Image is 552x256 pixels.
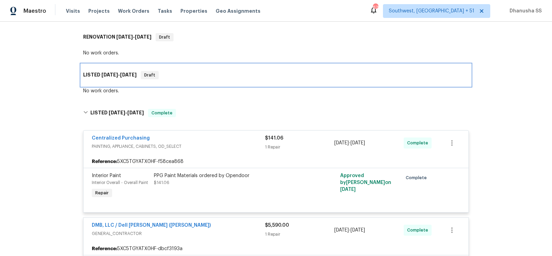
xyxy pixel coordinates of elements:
span: - [116,34,151,39]
span: Dhanusha SS [507,8,542,14]
span: Maestro [23,8,46,14]
span: - [109,110,144,115]
span: [DATE] [101,72,118,77]
span: [DATE] [351,228,365,233]
span: Properties [180,8,207,14]
span: GENERAL_CONTRACTOR [92,230,265,237]
span: Approved by [PERSON_NAME] on [340,173,391,192]
span: - [334,227,365,234]
div: No work orders. [83,50,469,57]
span: $141.06 [154,181,169,185]
span: $5,590.00 [265,223,289,228]
div: 5XC5TGYATX0HF-f58cea868 [83,155,469,168]
span: [DATE] [127,110,144,115]
span: Draft [156,34,173,41]
span: [DATE] [351,141,365,145]
div: LISTED [DATE]-[DATE]Complete [81,102,471,124]
span: Geo Assignments [216,8,260,14]
span: [DATE] [135,34,151,39]
div: 1 Repair [265,231,334,238]
span: Interior Overall - Overall Paint [92,181,148,185]
span: - [101,72,137,77]
span: $141.06 [265,136,283,141]
span: Projects [88,8,110,14]
span: Interior Paint [92,173,121,178]
span: [DATE] [120,72,137,77]
span: Tasks [158,9,172,13]
a: Centralized Purchasing [92,136,150,141]
div: 1 Repair [265,144,334,151]
div: 5XC5TGYATX0HF-dbcf3193a [83,243,469,255]
span: [DATE] [116,34,133,39]
div: 678 [373,4,378,11]
span: Southwest, [GEOGRAPHIC_DATA] + 51 [389,8,474,14]
span: Visits [66,8,80,14]
b: Reference: [92,158,117,165]
span: PAINTING, APPLIANCE, CABINETS, OD_SELECT [92,143,265,150]
div: LISTED [DATE]-[DATE]Draft [81,64,471,86]
span: Work Orders [118,8,149,14]
div: RENOVATION [DATE]-[DATE]Draft [81,26,471,48]
span: Complete [407,140,431,146]
div: PPG Paint Materials ordered by Opendoor [154,172,305,179]
span: Complete [407,227,431,234]
b: Reference: [92,245,117,252]
span: Complete [406,174,430,181]
h6: LISTED [90,109,144,117]
span: Draft [141,72,158,79]
span: - [334,140,365,146]
h6: RENOVATION [83,33,151,41]
span: [DATE] [109,110,125,115]
span: Repair [92,190,111,196]
span: Complete [149,110,175,116]
span: [DATE] [334,141,349,145]
h6: LISTED [83,71,137,79]
a: DMB, LLC / Dell [PERSON_NAME] ([PERSON_NAME]) [92,223,211,228]
span: [DATE] [340,187,356,192]
span: [DATE] [334,228,349,233]
div: No work orders. [83,88,469,94]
